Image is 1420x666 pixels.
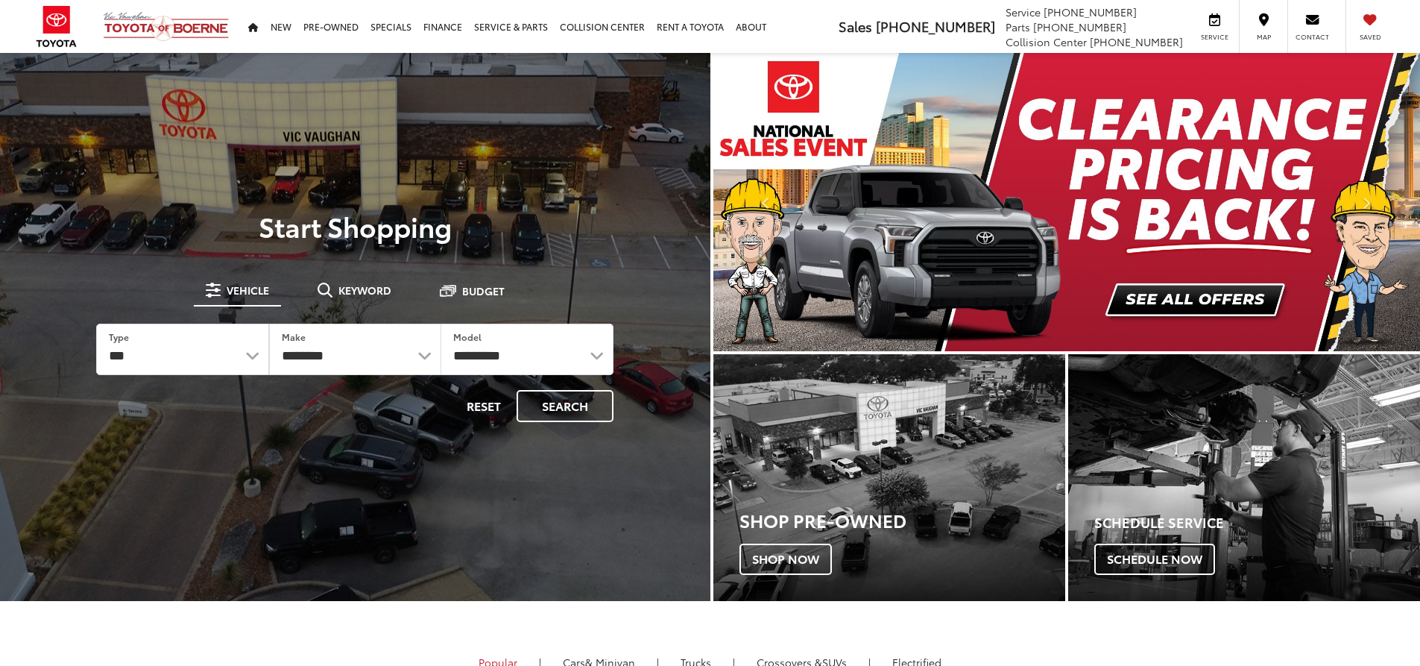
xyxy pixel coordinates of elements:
[1006,34,1087,49] span: Collision Center
[1033,19,1126,34] span: [PHONE_NUMBER]
[227,285,269,295] span: Vehicle
[1006,4,1041,19] span: Service
[453,330,482,343] label: Model
[1006,19,1030,34] span: Parts
[63,211,648,241] p: Start Shopping
[103,11,230,42] img: Vic Vaughan Toyota of Boerne
[876,16,995,36] span: [PHONE_NUMBER]
[739,510,1065,530] h3: Shop Pre-Owned
[1354,32,1386,42] span: Saved
[1314,83,1420,321] button: Click to view next picture.
[1094,544,1215,575] span: Schedule Now
[1068,354,1420,601] a: Schedule Service Schedule Now
[1044,4,1137,19] span: [PHONE_NUMBER]
[282,330,306,343] label: Make
[713,354,1065,601] a: Shop Pre-Owned Shop Now
[109,330,129,343] label: Type
[338,285,391,295] span: Keyword
[739,544,832,575] span: Shop Now
[713,83,819,321] button: Click to view previous picture.
[517,390,613,422] button: Search
[1094,515,1420,530] h4: Schedule Service
[1247,32,1280,42] span: Map
[1068,354,1420,601] div: Toyota
[1198,32,1231,42] span: Service
[462,286,505,296] span: Budget
[713,354,1065,601] div: Toyota
[1296,32,1329,42] span: Contact
[1090,34,1183,49] span: [PHONE_NUMBER]
[454,390,514,422] button: Reset
[839,16,872,36] span: Sales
